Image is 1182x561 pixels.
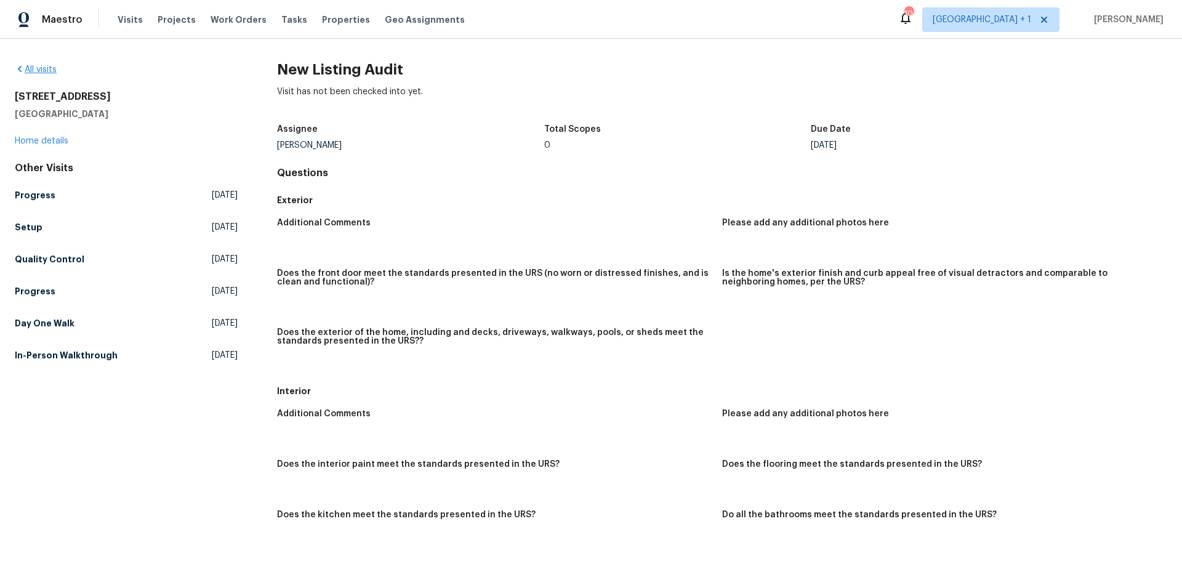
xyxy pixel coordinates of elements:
[15,108,238,120] h5: [GEOGRAPHIC_DATA]
[385,14,465,26] span: Geo Assignments
[15,137,68,145] a: Home details
[42,14,82,26] span: Maestro
[904,7,913,20] div: 10
[15,253,84,265] h5: Quality Control
[212,189,238,201] span: [DATE]
[15,248,238,270] a: Quality Control[DATE]
[15,162,238,174] div: Other Visits
[277,460,560,469] h5: Does the interior paint meet the standards presented in the URS?
[722,219,889,227] h5: Please add any additional photos here
[212,253,238,265] span: [DATE]
[811,141,1078,150] div: [DATE]
[15,344,238,366] a: In-Person Walkthrough[DATE]
[15,189,55,201] h5: Progress
[15,91,238,103] h2: [STREET_ADDRESS]
[211,14,267,26] span: Work Orders
[212,285,238,297] span: [DATE]
[277,410,371,418] h5: Additional Comments
[277,269,712,286] h5: Does the front door meet the standards presented in the URS (no worn or distressed finishes, and ...
[722,269,1157,286] h5: Is the home's exterior finish and curb appeal free of visual detractors and comparable to neighbo...
[811,125,851,134] h5: Due Date
[212,221,238,233] span: [DATE]
[15,312,238,334] a: Day One Walk[DATE]
[277,86,1167,118] div: Visit has not been checked into yet.
[118,14,143,26] span: Visits
[322,14,370,26] span: Properties
[722,410,889,418] h5: Please add any additional photos here
[15,285,55,297] h5: Progress
[15,317,74,329] h5: Day One Walk
[933,14,1031,26] span: [GEOGRAPHIC_DATA] + 1
[277,219,371,227] h5: Additional Comments
[277,167,1167,179] h4: Questions
[15,349,118,361] h5: In-Person Walkthrough
[15,65,57,74] a: All visits
[158,14,196,26] span: Projects
[15,280,238,302] a: Progress[DATE]
[277,385,1167,397] h5: Interior
[277,63,1167,76] h2: New Listing Audit
[15,221,42,233] h5: Setup
[212,349,238,361] span: [DATE]
[212,317,238,329] span: [DATE]
[277,125,318,134] h5: Assignee
[544,125,601,134] h5: Total Scopes
[277,511,536,519] h5: Does the kitchen meet the standards presented in the URS?
[15,216,238,238] a: Setup[DATE]
[544,141,811,150] div: 0
[15,184,238,206] a: Progress[DATE]
[281,15,307,24] span: Tasks
[277,328,712,345] h5: Does the exterior of the home, including and decks, driveways, walkways, pools, or sheds meet the...
[722,511,997,519] h5: Do all the bathrooms meet the standards presented in the URS?
[1089,14,1164,26] span: [PERSON_NAME]
[722,460,982,469] h5: Does the flooring meet the standards presented in the URS?
[277,194,1167,206] h5: Exterior
[277,141,544,150] div: [PERSON_NAME]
